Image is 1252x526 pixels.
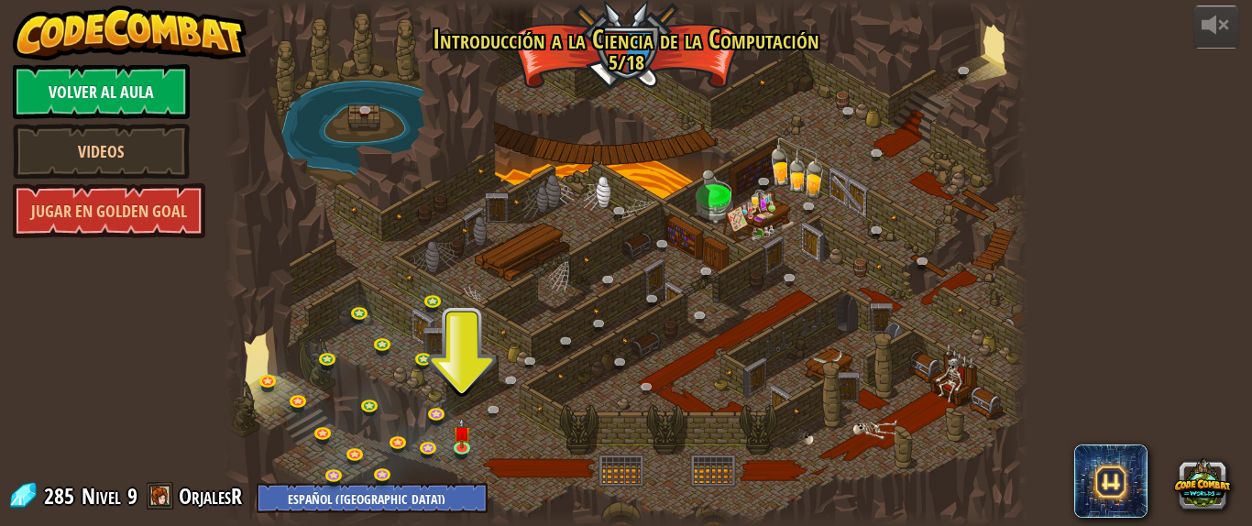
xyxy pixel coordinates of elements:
[179,481,247,510] a: OrjalesR
[13,5,247,60] img: CodeCombat - Learn how to code by playing a game
[13,183,205,238] a: Jugar en Golden Goal
[13,64,190,119] a: Volver al aula
[1193,5,1239,49] button: Ajustar el volúmen
[13,124,190,179] a: Videos
[82,481,121,511] span: Nivel
[44,481,80,510] span: 285
[127,481,137,510] span: 9
[452,418,470,449] img: level-banner-unstarted.png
